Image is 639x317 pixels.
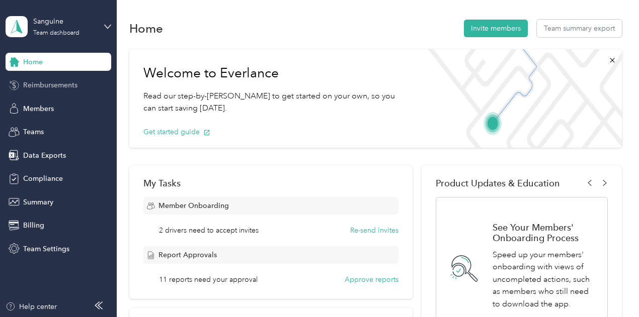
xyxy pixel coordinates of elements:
[158,200,229,211] span: Member Onboarding
[493,222,597,243] h1: See Your Members' Onboarding Process
[33,16,96,27] div: Sanguine
[33,30,79,36] div: Team dashboard
[23,57,43,67] span: Home
[159,225,259,236] span: 2 drivers need to accept invites
[143,65,406,81] h1: Welcome to Everlance
[537,20,622,37] button: Team summary export
[23,150,66,161] span: Data Exports
[129,23,163,34] h1: Home
[158,250,217,260] span: Report Approvals
[464,20,528,37] button: Invite members
[23,197,53,207] span: Summary
[143,127,210,137] button: Get started guide
[143,178,399,188] div: My Tasks
[420,49,621,148] img: Welcome to everlance
[159,274,258,285] span: 11 reports need your approval
[345,274,398,285] button: Approve reports
[23,127,44,137] span: Teams
[23,220,44,231] span: Billing
[350,225,398,236] button: Re-send invites
[23,244,69,254] span: Team Settings
[583,261,639,317] iframe: Everlance-gr Chat Button Frame
[6,301,57,312] button: Help center
[23,103,54,114] span: Members
[143,90,406,115] p: Read our step-by-[PERSON_NAME] to get started on your own, so you can start saving [DATE].
[493,249,597,310] p: Speed up your members' onboarding with views of uncompleted actions, such as members who still ne...
[23,80,77,90] span: Reimbursements
[436,178,560,188] span: Product Updates & Education
[23,173,63,184] span: Compliance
